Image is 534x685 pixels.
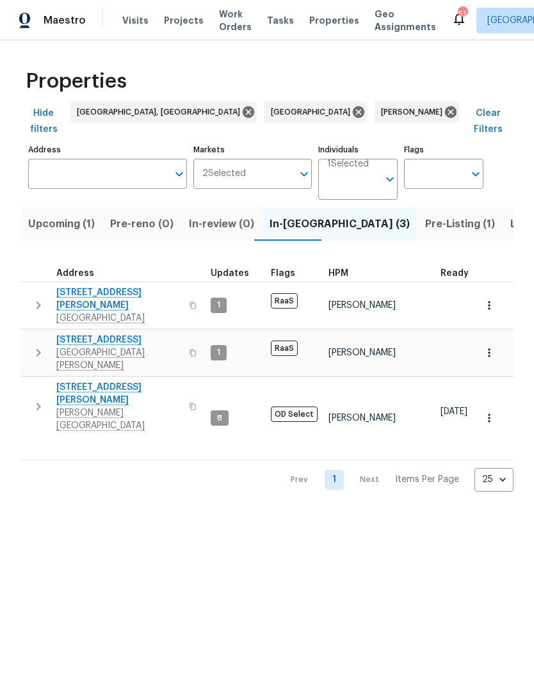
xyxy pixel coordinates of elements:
button: Open [295,165,313,183]
nav: Pagination Navigation [279,468,514,492]
span: Maestro [44,14,86,27]
span: Clear Filters [468,106,508,137]
span: 8 [212,413,227,424]
span: Work Orders [219,8,252,33]
span: Flags [271,269,295,278]
span: [GEOGRAPHIC_DATA], [GEOGRAPHIC_DATA] [77,106,245,118]
label: Address [28,146,187,154]
span: Ready [441,269,469,278]
label: Markets [193,146,312,154]
span: Upcoming (1) [28,215,95,233]
div: Earliest renovation start date (first business day after COE or Checkout) [441,269,480,278]
div: [PERSON_NAME] [375,102,459,122]
div: 51 [458,8,467,20]
button: Open [467,165,485,183]
button: Open [381,170,399,188]
p: Items Per Page [395,473,459,486]
span: RaaS [271,341,298,356]
span: Visits [122,14,149,27]
span: [PERSON_NAME] [381,106,448,118]
a: Goto page 1 [325,470,344,490]
span: 1 Selected [327,159,369,170]
span: In-review (0) [189,215,254,233]
span: Tasks [267,16,294,25]
span: [DATE] [441,407,467,416]
div: 25 [474,463,514,496]
span: Pre-reno (0) [110,215,174,233]
span: Properties [26,75,127,88]
span: [GEOGRAPHIC_DATA] [271,106,355,118]
span: 1 [212,300,225,310]
span: Projects [164,14,204,27]
span: 1 [212,347,225,358]
span: 2 Selected [202,168,246,179]
span: HPM [328,269,348,278]
button: Open [170,165,188,183]
span: Address [56,269,94,278]
span: [PERSON_NAME] [328,414,396,423]
label: Individuals [318,146,398,154]
label: Flags [404,146,483,154]
span: [PERSON_NAME] [328,348,396,357]
div: [GEOGRAPHIC_DATA] [264,102,367,122]
span: OD Select [271,407,318,422]
span: Properties [309,14,359,27]
button: Hide filters [20,102,67,141]
span: In-[GEOGRAPHIC_DATA] (3) [270,215,410,233]
span: [PERSON_NAME] [328,301,396,310]
span: Hide filters [26,106,61,137]
button: Clear Filters [463,102,514,141]
span: RaaS [271,293,298,309]
span: Updates [211,269,249,278]
div: [GEOGRAPHIC_DATA], [GEOGRAPHIC_DATA] [70,102,257,122]
span: Pre-Listing (1) [425,215,495,233]
span: Geo Assignments [375,8,436,33]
